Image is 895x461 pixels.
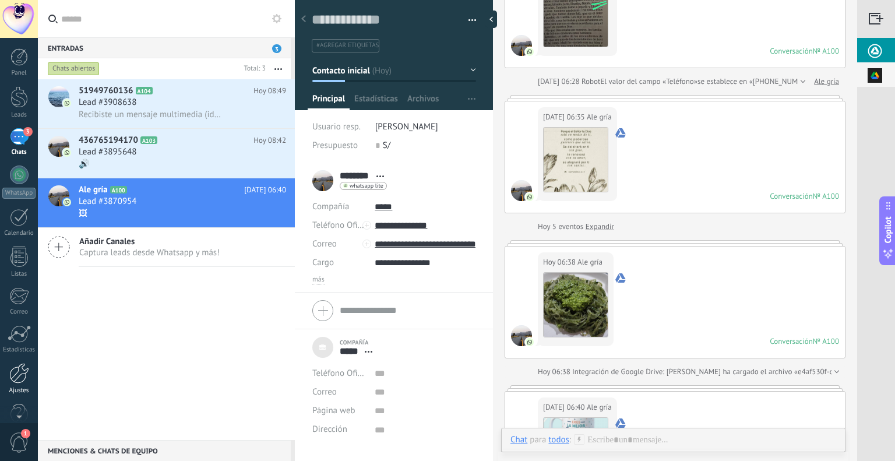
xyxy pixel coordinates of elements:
[136,87,153,94] span: A104
[312,121,361,132] span: Usuario resp.
[569,434,571,446] span: :
[587,402,612,413] span: Ale gría
[543,402,587,413] div: [DATE] 06:40
[2,346,36,354] div: Estadísticas
[312,235,337,254] button: Correo
[2,149,36,156] div: Chats
[38,178,295,227] a: avatariconAle gríaA100[DATE] 06:40Lead #3870954🖼
[511,325,532,346] span: Ale gría
[312,383,337,402] button: Correo
[312,420,366,439] div: Dirección
[312,425,347,434] span: Dirección
[354,93,398,110] span: Estadísticas
[312,254,366,272] div: Cargo
[110,186,127,193] span: A100
[340,339,378,346] div: Compañía
[2,230,36,237] div: Calendario
[63,99,71,107] img: icon
[526,48,534,56] img: com.amocrm.amocrmwa.svg
[79,135,138,146] span: 436765194170
[79,208,87,219] span: 🖼
[79,97,136,108] span: Lead #3908638
[485,10,497,28] div: Ocultar
[530,434,546,446] span: para
[350,183,383,189] span: whatsapp lite
[312,258,334,267] span: Cargo
[2,270,36,278] div: Listas
[79,247,220,258] span: Captura leads desde Whatsapp y más!
[538,366,572,378] div: Hoy 06:38
[770,46,813,56] div: Conversación
[526,193,534,201] img: com.amocrm.amocrmwa.svg
[312,368,373,379] span: Teléfono Oficina
[79,109,222,120] span: Recibiste un mensaje multimedia (id del mensaje: A57B71BABE918DD32926D4CA7BAC1CFD). Espera a que ...
[538,221,552,233] div: Hoy
[543,111,587,123] div: [DATE] 06:35
[312,93,345,110] span: Principal
[312,198,366,216] div: Compañía
[266,58,291,79] button: Más
[543,256,577,268] div: Hoy 06:38
[548,434,569,445] div: todos
[63,198,71,206] img: icon
[38,129,295,178] a: avataricon436765194170A103Hoy 08:42Lead #3895648🔊
[38,79,295,128] a: avataricon51949760136A104Hoy 08:49Lead #3908638Recibiste un mensaje multimedia (id del mensaje: A...
[586,221,614,233] a: Expandir
[511,180,532,201] span: Ale gría
[544,273,608,337] img: b9d27d1d-dc9d-4d44-abb6-cf8f7a6334bb
[813,46,839,56] div: № A100
[312,238,337,249] span: Correo
[312,220,373,231] span: Teléfono Oficina
[253,85,286,97] span: Hoy 08:49
[312,140,358,151] span: Presupuesto
[48,62,100,76] div: Chats abiertos
[587,111,612,123] span: Ale gría
[770,191,813,201] div: Conversación
[544,128,608,192] img: dfd4b319-0631-4eb3-9fe9-3a4c1741d933
[23,127,33,136] span: 3
[316,41,379,50] span: #agregar etiquetas
[407,93,439,110] span: Archivos
[375,121,438,132] span: [PERSON_NAME]
[538,76,582,87] div: [DATE] 06:28
[814,76,839,87] a: Ale gría
[770,336,813,346] div: Conversación
[813,191,839,201] div: № A100
[882,216,894,243] span: Copilot
[526,338,534,346] img: com.amocrm.amocrmwa.svg
[312,364,366,383] button: Teléfono Oficina
[79,85,133,97] span: 51949760136
[79,159,90,170] span: 🔊
[140,136,157,144] span: A103
[63,149,71,157] img: icon
[312,406,355,415] span: Página web
[2,308,36,316] div: Correo
[2,387,36,395] div: Ajustes
[511,35,532,56] span: Ale gría
[577,256,602,268] span: Ale gría
[312,136,367,155] div: Presupuesto
[38,440,291,461] div: Menciones & Chats de equipo
[813,336,839,346] div: № A100
[244,184,286,196] span: [DATE] 06:40
[312,386,337,397] span: Correo
[312,275,325,284] span: más
[600,76,697,87] span: El valor del campo «Teléfono»
[79,146,136,158] span: Lead #3895648
[582,76,600,86] span: Robot
[239,63,266,75] div: Total: 3
[272,44,281,53] span: 3
[79,196,136,207] span: Lead #3870954
[2,69,36,77] div: Panel
[312,402,366,420] div: Página web
[2,111,36,119] div: Leads
[383,140,390,151] span: S/
[38,37,291,58] div: Entradas
[79,236,220,247] span: Añadir Canales
[312,216,366,235] button: Teléfono Oficina
[552,221,583,233] span: 5 eventos
[253,135,286,146] span: Hoy 08:42
[21,429,30,438] span: 1
[312,118,367,136] div: Usuario resp.
[2,188,36,199] div: WhatsApp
